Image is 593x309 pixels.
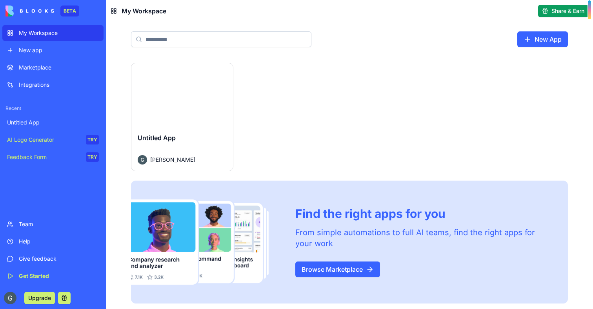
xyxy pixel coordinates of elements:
a: Team [2,216,104,232]
img: Frame_181_egmpey.png [131,199,283,285]
a: New app [2,42,104,58]
span: Recent [2,105,104,112]
a: Feedback FormTRY [2,149,104,165]
a: Untitled AppAvatar[PERSON_NAME] [131,63,233,171]
a: New App [517,31,568,47]
div: TRY [86,135,99,144]
a: Get Started [2,268,104,284]
a: Give feedback [2,251,104,267]
span: My Workspace [122,6,166,16]
button: Share & Earn [538,5,588,17]
a: Browse Marketplace [295,261,380,277]
a: BETA [5,5,79,16]
a: My Workspace [2,25,104,41]
span: [PERSON_NAME] [150,155,195,164]
a: AI Logo GeneratorTRY [2,132,104,148]
div: Give feedback [19,255,99,263]
a: Untitled App [2,115,104,130]
a: Upgrade [24,294,55,302]
div: AI Logo Generator [7,136,80,144]
a: Help [2,234,104,249]
img: logo [5,5,54,16]
div: Find the right apps for you [295,207,549,221]
div: Untitled App [7,119,99,126]
div: From simple automations to full AI teams, find the right apps for your work [295,227,549,249]
div: TRY [86,152,99,162]
span: Share & Earn [551,7,584,15]
a: Marketplace [2,60,104,75]
div: Integrations [19,81,99,89]
div: New app [19,46,99,54]
div: BETA [60,5,79,16]
button: Upgrade [24,292,55,304]
div: My Workspace [19,29,99,37]
div: Marketplace [19,64,99,71]
a: Integrations [2,77,104,93]
img: Avatar [138,155,147,165]
div: Help [19,238,99,245]
div: Get Started [19,272,99,280]
img: ACg8ocJh8S8KHPE7H5A_ovVCZxxrP21whCCW4hlpnAkGUnwonr4SGg=s96-c [4,292,16,304]
div: Team [19,220,99,228]
div: Feedback Form [7,153,80,161]
span: Untitled App [138,134,176,142]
